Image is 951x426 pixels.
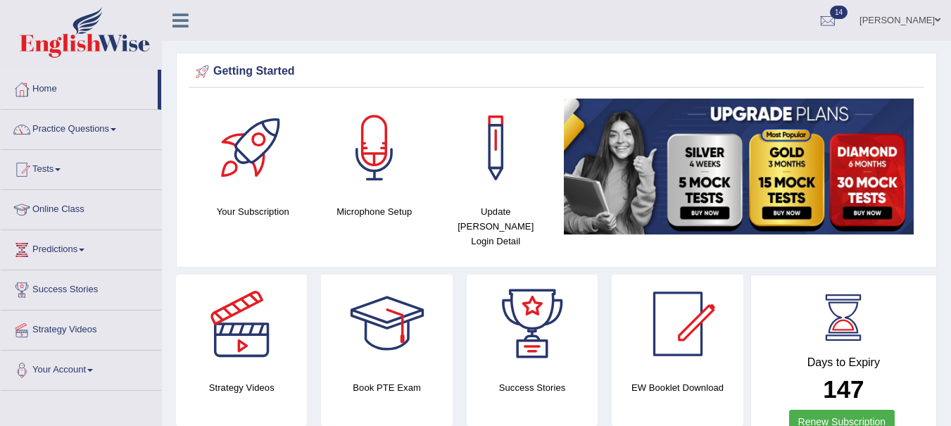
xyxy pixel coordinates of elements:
[564,99,914,234] img: small5.jpg
[767,356,921,369] h4: Days to Expiry
[467,380,598,395] h4: Success Stories
[1,351,161,386] a: Your Account
[1,190,161,225] a: Online Class
[199,204,307,219] h4: Your Subscription
[321,204,429,219] h4: Microphone Setup
[1,230,161,265] a: Predictions
[1,311,161,346] a: Strategy Videos
[321,380,452,395] h4: Book PTE Exam
[442,204,550,249] h4: Update [PERSON_NAME] Login Detail
[830,6,848,19] span: 14
[1,270,161,306] a: Success Stories
[823,375,864,403] b: 147
[176,380,307,395] h4: Strategy Videos
[192,61,921,82] div: Getting Started
[612,380,743,395] h4: EW Booklet Download
[1,70,158,105] a: Home
[1,110,161,145] a: Practice Questions
[1,150,161,185] a: Tests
